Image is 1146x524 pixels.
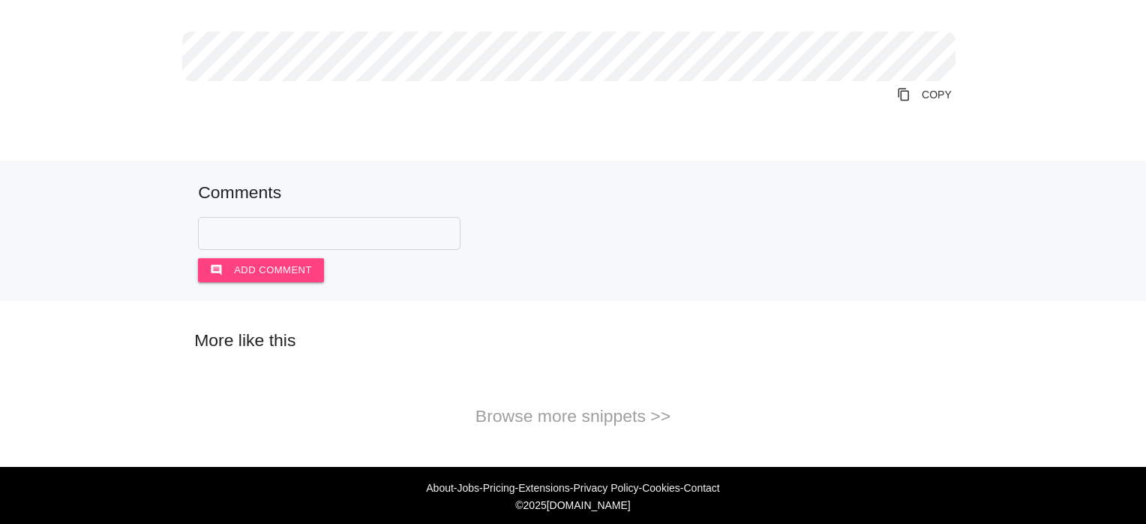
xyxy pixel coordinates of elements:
[642,482,680,494] a: Cookies
[518,482,569,494] a: Extensions
[426,482,454,494] a: About
[897,81,910,108] i: content_copy
[198,258,324,282] button: commentAdd comment
[683,482,719,494] a: Contact
[7,482,1138,494] div: - - - - - -
[885,81,964,108] a: Copy to Clipboard
[172,331,974,350] h5: More like this
[198,183,948,202] h5: Comments
[573,482,638,494] a: Privacy Policy
[457,482,480,494] a: Jobs
[483,482,515,494] a: Pricing
[523,499,547,511] span: 2025
[210,258,223,282] i: comment
[177,499,969,511] div: © [DOMAIN_NAME]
